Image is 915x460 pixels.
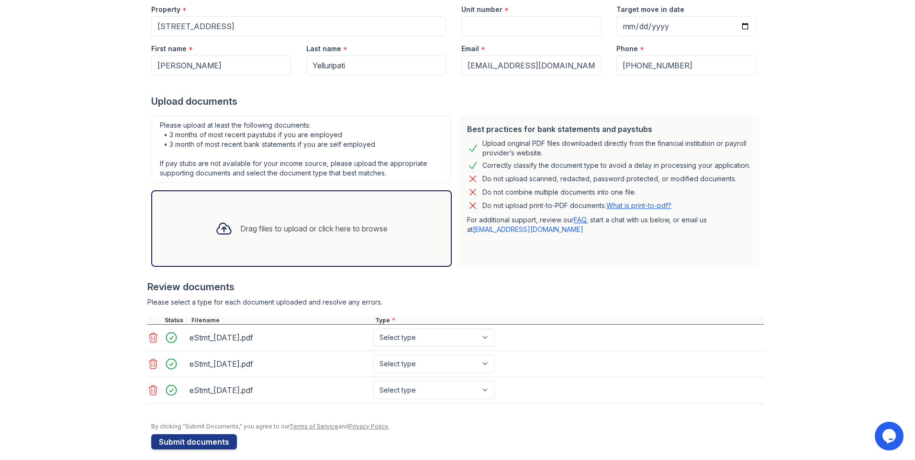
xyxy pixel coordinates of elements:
a: What is print-to-pdf? [606,201,671,209]
label: Property [151,5,180,14]
div: Please select a type for each document uploaded and resolve any errors. [147,297,764,307]
div: eStmt_[DATE].pdf [190,330,369,345]
div: eStmt_[DATE].pdf [190,383,369,398]
p: For additional support, review our , start a chat with us below, or email us at [467,215,752,234]
div: Correctly classify the document type to avoid a delay in processing your application. [482,160,750,171]
label: Target move in date [616,5,684,14]
a: FAQ [574,216,586,224]
div: Do not upload scanned, redacted, password protected, or modified documents. [482,173,736,185]
p: Do not upload print-to-PDF documents. [482,201,671,210]
div: Filename [190,317,373,324]
div: Review documents [147,280,764,294]
label: Email [461,44,479,54]
div: Best practices for bank statements and paystubs [467,123,752,135]
a: Terms of Service [290,423,338,430]
div: Type [373,317,764,324]
div: Do not combine multiple documents into one file. [482,186,636,198]
label: First name [151,44,187,54]
iframe: chat widget [875,422,905,450]
label: Phone [616,44,638,54]
div: Upload original PDF files downloaded directly from the financial institution or payroll provider’... [482,139,752,158]
div: eStmt_[DATE].pdf [190,356,369,372]
div: By clicking "Submit Documents," you agree to our and [151,423,764,430]
a: [EMAIL_ADDRESS][DOMAIN_NAME] [473,225,583,233]
div: Drag files to upload or click here to browse [240,223,388,234]
button: Submit documents [151,434,237,449]
label: Last name [306,44,341,54]
div: Upload documents [151,95,764,108]
div: Please upload at least the following documents: • 3 months of most recent paystubs if you are emp... [151,116,452,183]
a: Privacy Policy. [349,423,389,430]
label: Unit number [461,5,502,14]
div: Status [163,317,190,324]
